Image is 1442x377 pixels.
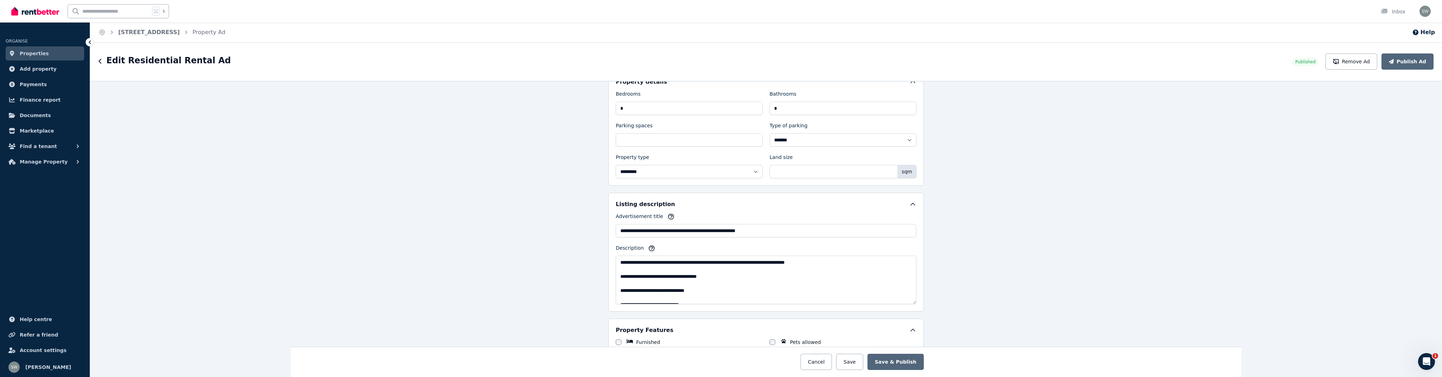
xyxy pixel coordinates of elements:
label: Advertisement title [616,213,663,223]
a: Account settings [6,343,84,357]
div: Inbox [1381,8,1405,15]
a: Documents [6,108,84,122]
span: [PERSON_NAME] [25,363,71,371]
h5: Property details [616,78,667,86]
h1: Edit Residential Rental Ad [106,55,231,66]
a: Finance report [6,93,84,107]
span: Add property [20,65,57,73]
button: Cancel [801,354,832,370]
span: Finance report [20,96,61,104]
a: Property Ad [193,29,226,36]
label: Bathrooms [770,90,796,100]
label: Land size [770,154,793,164]
a: Payments [6,77,84,91]
span: Manage Property [20,158,68,166]
a: Add property [6,62,84,76]
img: Simon Walker [1419,6,1431,17]
span: Properties [20,49,49,58]
label: Type of parking [770,122,808,132]
label: Pets allowed [790,339,821,346]
label: Description [616,244,644,254]
span: Published [1295,59,1316,65]
a: Refer a friend [6,328,84,342]
button: Manage Property [6,155,84,169]
button: Help [1412,28,1435,37]
span: ORGANISE [6,39,28,44]
span: Account settings [20,346,67,354]
button: Find a tenant [6,139,84,153]
button: Remove Ad [1325,53,1377,70]
label: Property type [616,154,649,164]
h5: Listing description [616,200,675,209]
nav: Breadcrumb [90,23,234,42]
span: Refer a friend [20,331,58,339]
img: Simon Walker [8,362,20,373]
img: RentBetter [11,6,59,17]
h5: Property Features [616,326,673,334]
button: Save & Publish [867,354,924,370]
span: Payments [20,80,47,89]
span: 1 [1432,353,1438,359]
a: Properties [6,46,84,60]
span: Documents [20,111,51,120]
span: Help centre [20,315,52,324]
a: Help centre [6,312,84,326]
span: Find a tenant [20,142,57,151]
button: Save [836,354,863,370]
iframe: Intercom live chat [1418,353,1435,370]
label: Furnished [636,339,660,346]
label: Bedrooms [616,90,641,100]
button: Publish Ad [1381,53,1434,70]
a: Marketplace [6,124,84,138]
span: Marketplace [20,127,54,135]
a: [STREET_ADDRESS] [118,29,180,36]
span: k [163,8,165,14]
label: Parking spaces [616,122,653,132]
